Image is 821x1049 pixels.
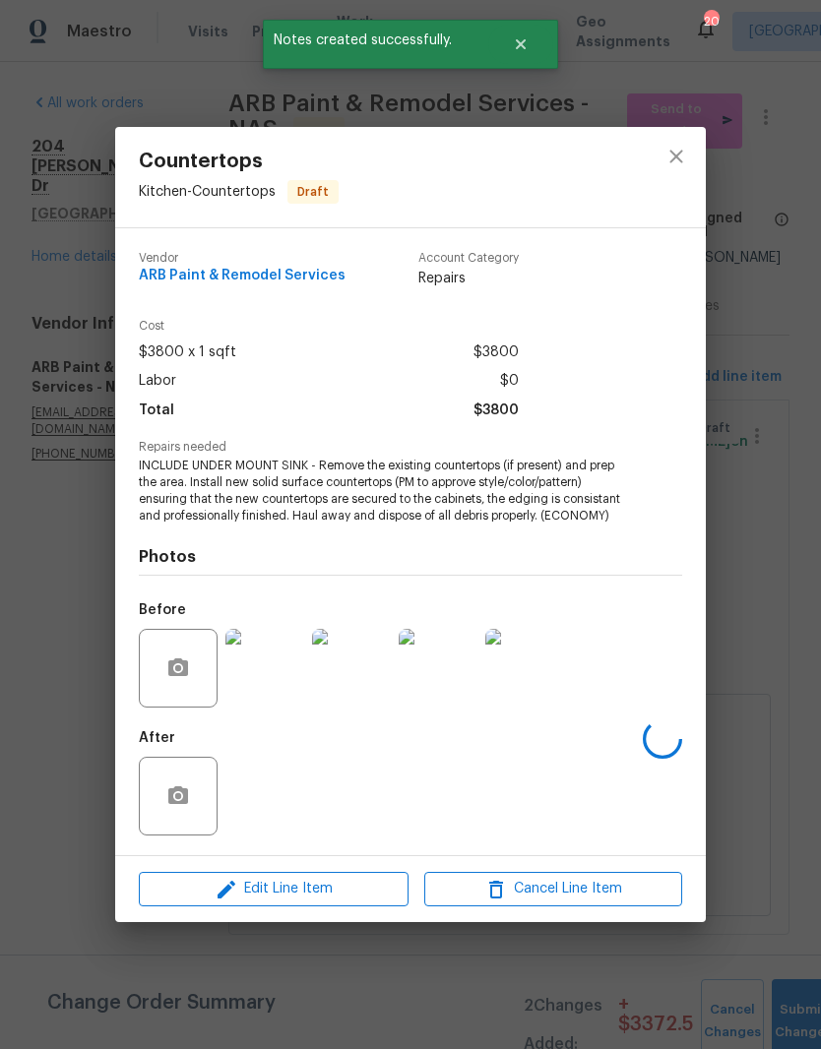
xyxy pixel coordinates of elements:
button: Cancel Line Item [424,872,682,906]
span: Cost [139,320,519,333]
h5: After [139,731,175,745]
button: Close [488,25,553,64]
span: INCLUDE UNDER MOUNT SINK - Remove the existing countertops (if present) and prep the area. Instal... [139,458,628,524]
span: Repairs [418,269,519,288]
span: Cancel Line Item [430,877,676,901]
span: ARB Paint & Remodel Services [139,269,346,283]
button: close [653,133,700,180]
span: Total [139,397,174,425]
span: Kitchen - Countertops [139,185,276,199]
div: 20 [704,12,718,31]
h4: Photos [139,547,682,567]
span: Repairs needed [139,441,682,454]
span: Edit Line Item [145,877,403,901]
span: Account Category [418,252,519,265]
span: Labor [139,367,176,396]
span: Notes created successfully. [263,20,488,61]
span: Countertops [139,151,339,172]
span: $3800 x 1 sqft [139,339,236,367]
span: Draft [289,182,337,202]
button: Edit Line Item [139,872,409,906]
span: $3800 [474,339,519,367]
span: $0 [500,367,519,396]
span: Vendor [139,252,346,265]
span: $3800 [474,397,519,425]
h5: Before [139,603,186,617]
